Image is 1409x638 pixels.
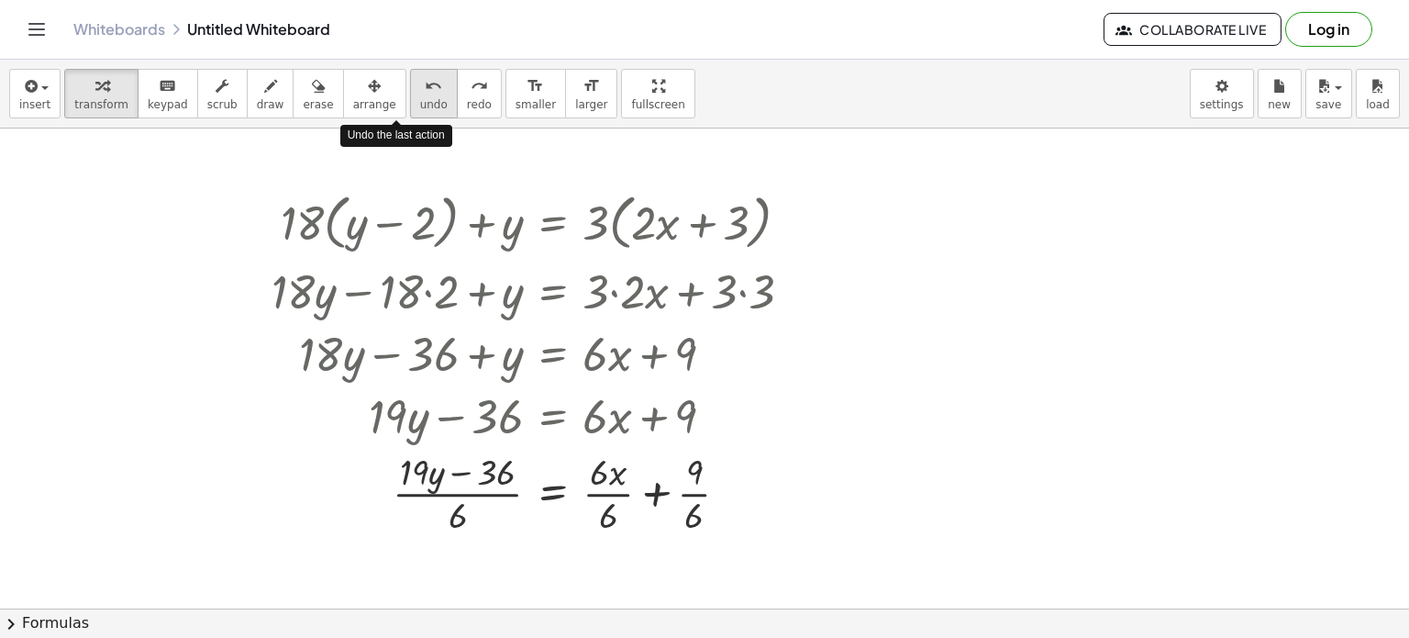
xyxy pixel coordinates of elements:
span: Collaborate Live [1119,21,1266,38]
button: arrange [343,69,406,118]
button: undoundo [410,69,458,118]
button: keyboardkeypad [138,69,198,118]
button: save [1305,69,1352,118]
span: undo [420,98,448,111]
span: save [1315,98,1341,111]
button: scrub [197,69,248,118]
button: fullscreen [621,69,694,118]
button: Toggle navigation [22,15,51,44]
span: keypad [148,98,188,111]
button: redoredo [457,69,502,118]
button: new [1258,69,1302,118]
i: format_size [582,75,600,97]
span: settings [1200,98,1244,111]
span: redo [467,98,492,111]
button: Collaborate Live [1104,13,1281,46]
button: format_sizesmaller [505,69,566,118]
button: draw [247,69,294,118]
i: redo [471,75,488,97]
span: load [1366,98,1390,111]
span: transform [74,98,128,111]
span: fullscreen [631,98,684,111]
span: scrub [207,98,238,111]
span: new [1268,98,1291,111]
i: undo [425,75,442,97]
button: insert [9,69,61,118]
button: Log in [1285,12,1372,47]
span: erase [303,98,333,111]
a: Whiteboards [73,20,165,39]
i: format_size [527,75,544,97]
span: larger [575,98,607,111]
button: erase [293,69,343,118]
button: load [1356,69,1400,118]
span: draw [257,98,284,111]
span: insert [19,98,50,111]
button: format_sizelarger [565,69,617,118]
div: Undo the last action [340,125,452,146]
button: transform [64,69,139,118]
span: smaller [516,98,556,111]
span: arrange [353,98,396,111]
i: keyboard [159,75,176,97]
button: settings [1190,69,1254,118]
